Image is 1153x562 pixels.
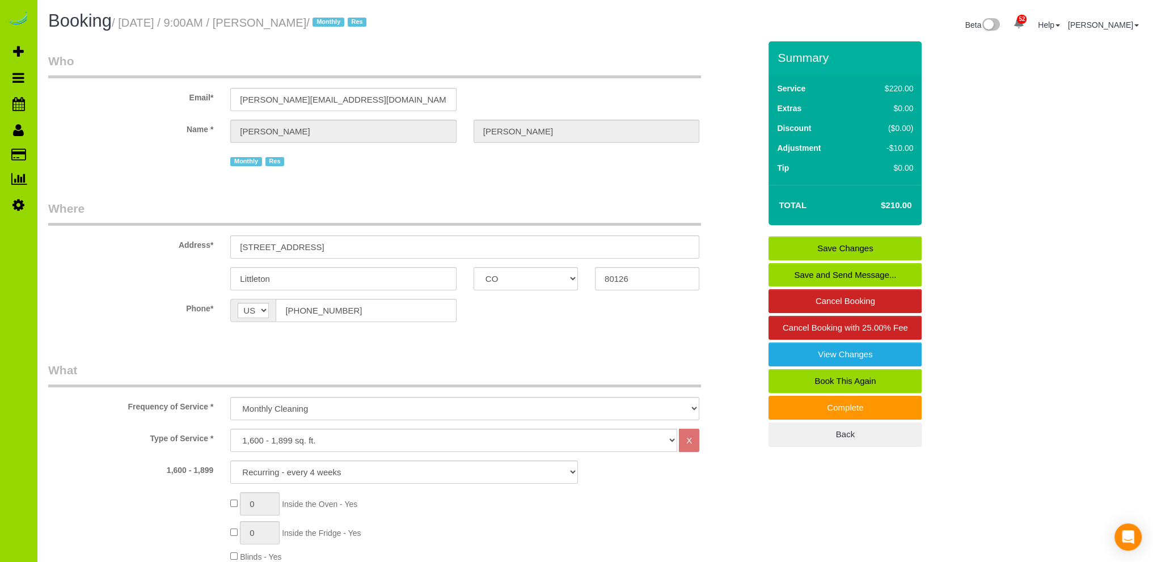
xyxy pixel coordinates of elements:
[276,299,456,322] input: Phone*
[768,263,922,287] a: Save and Send Message...
[777,162,789,174] label: Tip
[48,362,701,387] legend: What
[230,267,456,290] input: City*
[847,201,911,210] h4: $210.00
[112,16,370,29] small: / [DATE] / 9:00AM / [PERSON_NAME]
[768,369,922,393] a: Book This Again
[40,299,222,314] label: Phone*
[40,429,222,444] label: Type of Service *
[861,122,914,134] div: ($0.00)
[265,157,284,166] span: Res
[282,500,357,509] span: Inside the Oven - Yes
[861,83,914,94] div: $220.00
[40,397,222,412] label: Frequency of Service *
[861,103,914,114] div: $0.00
[768,422,922,446] a: Back
[777,83,805,94] label: Service
[768,316,922,340] a: Cancel Booking with 25.00% Fee
[861,162,914,174] div: $0.00
[474,120,699,143] input: Last Name*
[306,16,370,29] span: /
[1008,11,1030,36] a: 52
[777,103,801,114] label: Extras
[230,120,456,143] input: First Name*
[783,323,908,332] span: Cancel Booking with 25.00% Fee
[1068,20,1139,29] a: [PERSON_NAME]
[230,157,261,166] span: Monthly
[965,20,1000,29] a: Beta
[981,18,1000,33] img: New interface
[595,267,699,290] input: Zip Code*
[40,88,222,103] label: Email*
[48,53,701,78] legend: Who
[777,142,821,154] label: Adjustment
[1017,15,1027,24] span: 52
[1038,20,1060,29] a: Help
[778,51,916,64] h3: Summary
[768,289,922,313] a: Cancel Booking
[348,18,366,27] span: Res
[48,11,112,31] span: Booking
[7,11,29,27] img: Automaid Logo
[777,122,811,134] label: Discount
[282,529,361,538] span: Inside the Fridge - Yes
[861,142,914,154] div: -$10.00
[40,120,222,135] label: Name *
[40,235,222,251] label: Address*
[768,343,922,366] a: View Changes
[768,396,922,420] a: Complete
[312,18,344,27] span: Monthly
[779,200,806,210] strong: Total
[40,460,222,476] label: 1,600 - 1,899
[48,200,701,226] legend: Where
[1114,523,1142,551] div: Open Intercom Messenger
[768,236,922,260] a: Save Changes
[240,552,281,561] span: Blinds - Yes
[230,88,456,111] input: Email*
